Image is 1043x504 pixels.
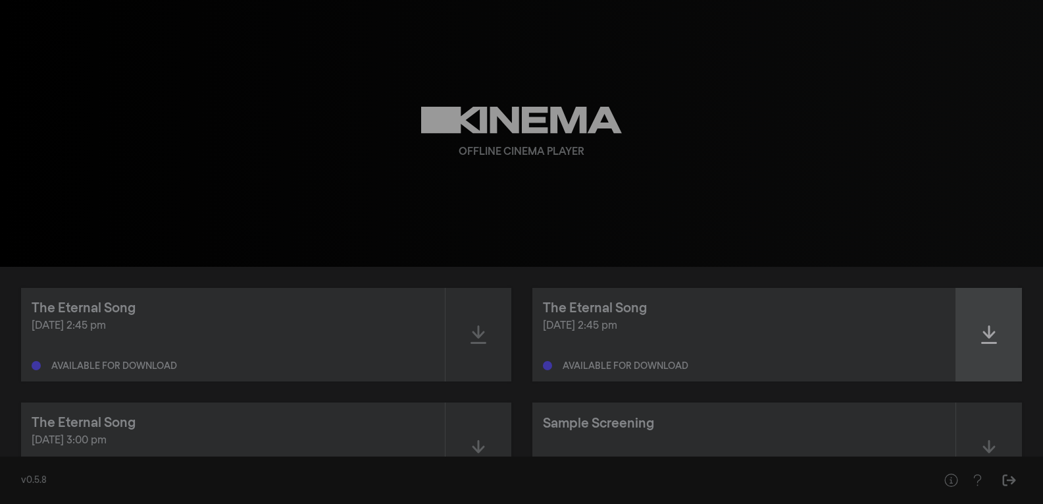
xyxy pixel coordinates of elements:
[32,298,136,318] div: The Eternal Song
[32,318,434,334] div: [DATE] 2:45 pm
[996,467,1022,493] button: Sign Out
[543,298,647,318] div: The Eternal Song
[938,467,964,493] button: Help
[543,414,654,434] div: Sample Screening
[563,362,688,371] div: Available for download
[459,144,584,160] div: Offline Cinema Player
[543,318,946,334] div: [DATE] 2:45 pm
[32,433,434,449] div: [DATE] 3:00 pm
[21,474,911,488] div: v0.5.8
[32,413,136,433] div: The Eternal Song
[51,362,177,371] div: Available for download
[964,467,990,493] button: Help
